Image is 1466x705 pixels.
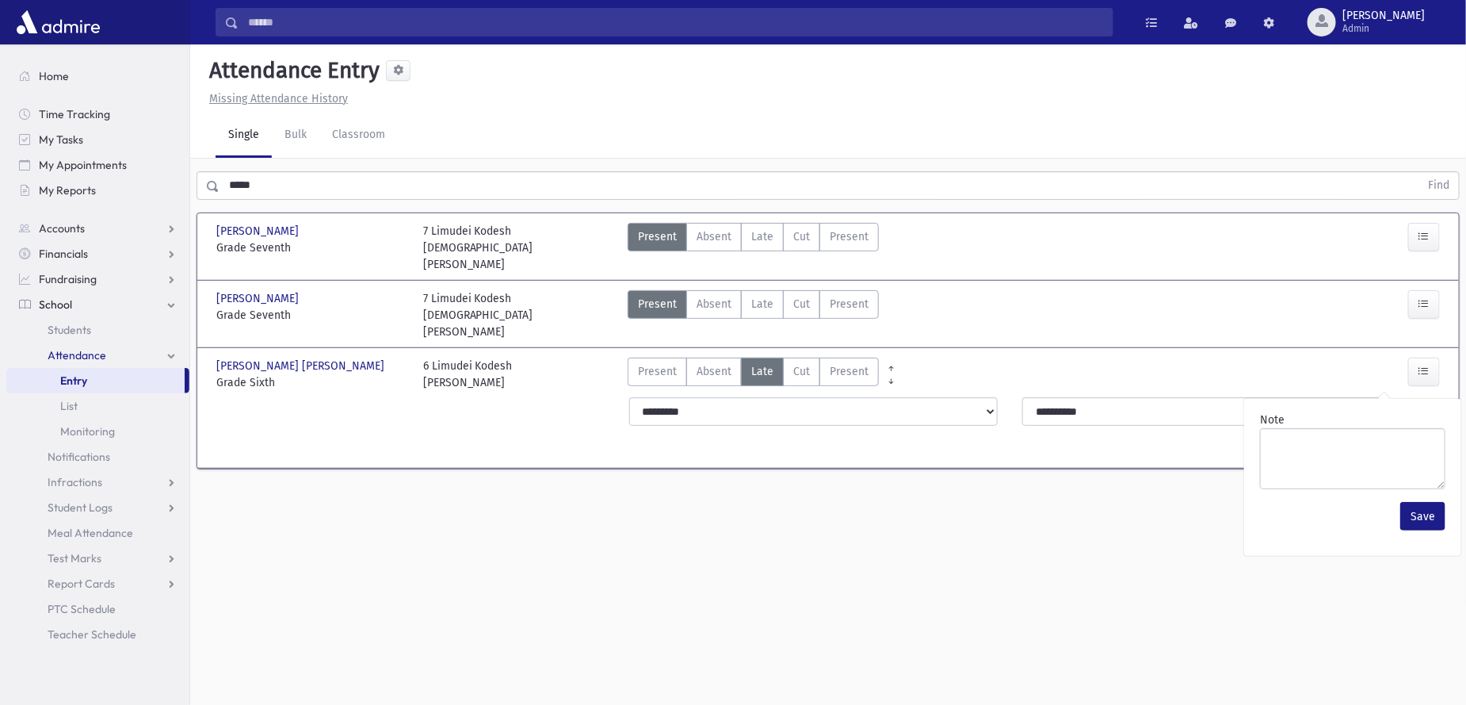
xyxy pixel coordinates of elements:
[60,424,115,439] span: Monitoring
[628,290,879,340] div: AttTypes
[6,317,189,343] a: Students
[6,63,189,89] a: Home
[216,290,302,307] span: [PERSON_NAME]
[39,158,127,172] span: My Appointments
[39,297,72,312] span: School
[628,223,879,273] div: AttTypes
[6,571,189,596] a: Report Cards
[793,363,810,380] span: Cut
[48,551,101,565] span: Test Marks
[628,358,879,391] div: AttTypes
[239,8,1113,36] input: Search
[39,221,85,236] span: Accounts
[6,216,189,241] a: Accounts
[423,290,614,340] div: 7 Limudei Kodesh [DEMOGRAPHIC_DATA][PERSON_NAME]
[48,526,133,540] span: Meal Attendance
[319,113,398,158] a: Classroom
[60,399,78,413] span: List
[1342,10,1425,22] span: [PERSON_NAME]
[39,107,110,121] span: Time Tracking
[13,6,104,38] img: AdmirePro
[6,495,189,520] a: Student Logs
[697,296,731,312] span: Absent
[6,292,189,317] a: School
[216,239,407,256] span: Grade Seventh
[423,223,614,273] div: 7 Limudei Kodesh [DEMOGRAPHIC_DATA][PERSON_NAME]
[216,113,272,158] a: Single
[638,228,677,245] span: Present
[48,475,102,489] span: Infractions
[6,178,189,203] a: My Reports
[6,546,189,571] a: Test Marks
[6,266,189,292] a: Fundraising
[1260,412,1285,428] label: Note
[48,348,106,362] span: Attendance
[6,469,189,495] a: Infractions
[6,520,189,546] a: Meal Attendance
[6,596,189,622] a: PTC Schedule
[203,92,348,105] a: Missing Attendance History
[48,627,136,642] span: Teacher Schedule
[830,363,869,380] span: Present
[6,127,189,152] a: My Tasks
[6,444,189,469] a: Notifications
[39,272,97,286] span: Fundraising
[39,183,96,197] span: My Reports
[48,577,115,591] span: Report Cards
[793,296,810,312] span: Cut
[830,228,869,245] span: Present
[830,296,869,312] span: Present
[216,307,407,324] span: Grade Seventh
[423,358,513,391] div: 6 Limudei Kodesh [PERSON_NAME]
[6,622,189,647] a: Teacher Schedule
[209,92,348,105] u: Missing Attendance History
[48,602,116,616] span: PTC Schedule
[48,323,91,337] span: Students
[60,374,87,388] span: Entry
[1418,172,1459,199] button: Find
[39,132,83,147] span: My Tasks
[6,393,189,419] a: List
[39,247,88,261] span: Financials
[697,228,731,245] span: Absent
[216,223,302,239] span: [PERSON_NAME]
[638,363,677,380] span: Present
[1400,502,1445,531] button: Save
[39,69,69,83] span: Home
[48,500,113,515] span: Student Logs
[216,374,407,391] span: Grade Sixth
[751,296,773,312] span: Late
[6,152,189,178] a: My Appointments
[751,228,773,245] span: Late
[793,228,810,245] span: Cut
[6,241,189,266] a: Financials
[6,419,189,444] a: Monitoring
[272,113,319,158] a: Bulk
[638,296,677,312] span: Present
[48,450,110,464] span: Notifications
[6,102,189,127] a: Time Tracking
[697,363,731,380] span: Absent
[6,368,185,393] a: Entry
[6,343,189,368] a: Attendance
[203,57,380,84] h5: Attendance Entry
[751,363,773,380] span: Late
[216,358,387,374] span: [PERSON_NAME] [PERSON_NAME]
[1342,22,1425,35] span: Admin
